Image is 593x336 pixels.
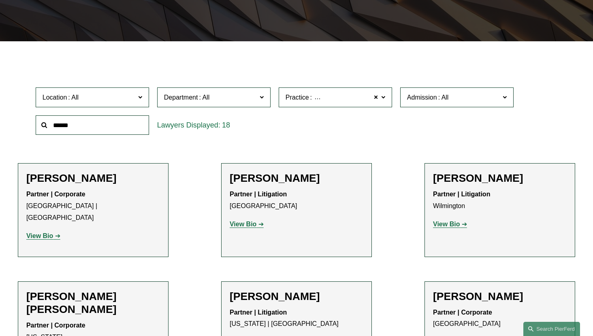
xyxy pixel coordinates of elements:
strong: View Bio [230,221,256,228]
p: [GEOGRAPHIC_DATA] [230,189,363,212]
h2: [PERSON_NAME] [230,290,363,303]
span: Practice [286,94,309,101]
strong: View Bio [433,221,460,228]
strong: Partner | Litigation [230,191,287,198]
strong: Partner | Corporate [433,309,492,316]
h2: [PERSON_NAME] [433,290,567,303]
span: Admission [407,94,437,101]
h2: [PERSON_NAME] [PERSON_NAME] [26,290,160,316]
strong: Partner | Corporate [26,322,85,329]
strong: View Bio [26,232,53,239]
span: Bankruptcy, Financial Restructuring, and Reorganization [313,92,475,103]
h2: [PERSON_NAME] [26,172,160,185]
p: Wilmington [433,189,567,212]
p: [GEOGRAPHIC_DATA] | [GEOGRAPHIC_DATA] [26,189,160,223]
span: 18 [222,121,230,129]
h2: [PERSON_NAME] [230,172,363,185]
a: View Bio [26,232,60,239]
span: Department [164,94,198,101]
a: View Bio [433,221,467,228]
p: [GEOGRAPHIC_DATA] [433,307,567,330]
strong: Partner | Litigation [230,309,287,316]
strong: Partner | Litigation [433,191,490,198]
strong: Partner | Corporate [26,191,85,198]
h2: [PERSON_NAME] [433,172,567,185]
a: Search this site [523,322,580,336]
p: [US_STATE] | [GEOGRAPHIC_DATA] [230,307,363,330]
a: View Bio [230,221,264,228]
span: Location [43,94,67,101]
